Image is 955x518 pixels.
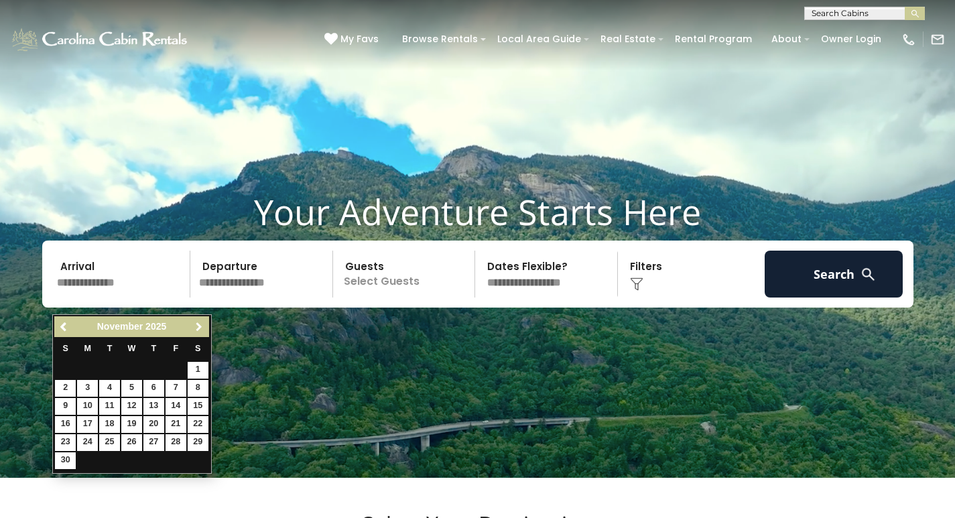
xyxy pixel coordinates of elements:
a: Owner Login [814,29,888,50]
a: 28 [166,434,186,451]
a: 14 [166,398,186,415]
a: 16 [55,416,76,433]
a: 4 [99,380,120,397]
span: Friday [173,344,178,353]
span: Saturday [195,344,200,353]
a: 7 [166,380,186,397]
span: My Favs [340,32,379,46]
a: 26 [121,434,142,451]
a: Next [191,318,208,335]
img: White-1-1-2.png [10,26,191,53]
span: Wednesday [128,344,136,353]
a: 5 [121,380,142,397]
a: 8 [188,380,208,397]
a: 20 [143,416,164,433]
a: Local Area Guide [491,29,588,50]
a: 21 [166,416,186,433]
a: 24 [77,434,98,451]
a: 29 [188,434,208,451]
a: My Favs [324,32,382,47]
a: Previous [56,318,72,335]
span: Next [194,322,204,332]
p: Select Guests [337,251,475,298]
span: Sunday [63,344,68,353]
img: filter--v1.png [630,277,643,291]
img: search-regular-white.png [860,266,877,283]
span: 2025 [145,321,166,332]
a: 23 [55,434,76,451]
a: 12 [121,398,142,415]
h1: Your Adventure Starts Here [10,191,945,233]
a: 1 [188,362,208,379]
a: 22 [188,416,208,433]
a: 25 [99,434,120,451]
a: Browse Rentals [395,29,485,50]
a: Real Estate [594,29,662,50]
span: Tuesday [107,344,113,353]
a: Rental Program [668,29,759,50]
a: 15 [188,398,208,415]
a: 19 [121,416,142,433]
a: 27 [143,434,164,451]
a: 11 [99,398,120,415]
a: 17 [77,416,98,433]
a: 13 [143,398,164,415]
span: November [97,321,143,332]
a: 2 [55,380,76,397]
span: Thursday [151,344,157,353]
a: About [765,29,808,50]
a: 9 [55,398,76,415]
a: 3 [77,380,98,397]
a: 10 [77,398,98,415]
span: Monday [84,344,91,353]
span: Previous [59,322,70,332]
a: 30 [55,452,76,469]
button: Search [765,251,903,298]
img: mail-regular-white.png [930,32,945,47]
img: phone-regular-white.png [901,32,916,47]
a: 6 [143,380,164,397]
a: 18 [99,416,120,433]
